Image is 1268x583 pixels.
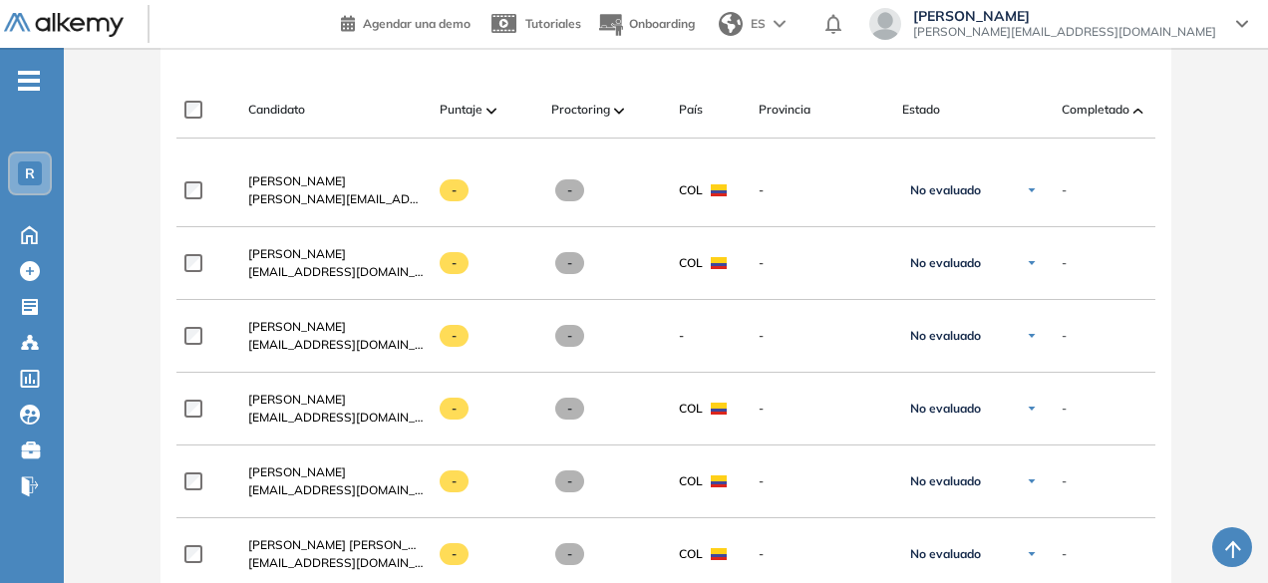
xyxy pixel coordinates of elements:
a: [PERSON_NAME] [248,463,424,481]
span: [EMAIL_ADDRESS][DOMAIN_NAME] [248,336,424,354]
img: COL [711,475,727,487]
span: - [440,398,469,420]
span: Completado [1062,101,1129,119]
span: [PERSON_NAME] [PERSON_NAME] [248,537,447,552]
span: - [1062,400,1067,418]
a: [PERSON_NAME] [248,245,424,263]
img: [missing "en.ARROW_ALT" translation] [614,108,624,114]
span: [EMAIL_ADDRESS][DOMAIN_NAME] [248,554,424,572]
span: COL [679,472,703,490]
span: - [759,400,886,418]
span: - [555,543,584,565]
span: - [440,179,469,201]
span: - [555,252,584,274]
span: [PERSON_NAME][EMAIL_ADDRESS][DOMAIN_NAME] [913,24,1216,40]
span: COL [679,545,703,563]
span: - [1062,181,1067,199]
img: arrow [774,20,786,28]
span: - [759,472,886,490]
a: Agendar una demo [341,10,471,34]
img: Ícono de flecha [1026,330,1038,342]
a: [PERSON_NAME] [248,172,424,190]
span: - [1062,254,1067,272]
img: Ícono de flecha [1026,548,1038,560]
span: - [555,325,584,347]
span: [PERSON_NAME][EMAIL_ADDRESS][DOMAIN_NAME] [248,190,424,208]
span: - [759,545,886,563]
span: COL [679,400,703,418]
span: - [440,470,469,492]
span: Tutoriales [525,16,581,31]
img: Logo [4,13,124,38]
span: Agendar una demo [363,16,471,31]
span: Onboarding [629,16,695,31]
span: Candidato [248,101,305,119]
span: - [1062,472,1067,490]
span: - [759,327,886,345]
span: No evaluado [910,546,981,562]
span: R [25,165,35,181]
span: No evaluado [910,473,981,489]
img: Ícono de flecha [1026,475,1038,487]
span: No evaluado [910,182,981,198]
span: - [440,252,469,274]
img: Ícono de flecha [1026,184,1038,196]
span: ES [751,15,766,33]
span: [PERSON_NAME] [248,464,346,479]
img: COL [711,548,727,560]
span: [PERSON_NAME] [248,392,346,407]
i: - [18,79,40,83]
img: COL [711,403,727,415]
span: [PERSON_NAME] [248,319,346,334]
button: Onboarding [597,3,695,46]
span: [PERSON_NAME] [248,246,346,261]
span: [EMAIL_ADDRESS][DOMAIN_NAME] [248,263,424,281]
span: - [679,327,684,345]
span: No evaluado [910,328,981,344]
span: Estado [902,101,940,119]
span: País [679,101,703,119]
span: COL [679,181,703,199]
span: [EMAIL_ADDRESS][DOMAIN_NAME] [248,409,424,427]
span: Puntaje [440,101,482,119]
a: [PERSON_NAME] [248,391,424,409]
span: - [1062,545,1067,563]
span: COL [679,254,703,272]
img: COL [711,184,727,196]
a: [PERSON_NAME] [248,318,424,336]
span: - [440,325,469,347]
span: [PERSON_NAME] [913,8,1216,24]
img: world [719,12,743,36]
img: [missing "en.ARROW_ALT" translation] [486,108,496,114]
span: No evaluado [910,401,981,417]
span: No evaluado [910,255,981,271]
span: Proctoring [551,101,610,119]
span: - [555,470,584,492]
img: [missing "en.ARROW_ALT" translation] [1133,108,1143,114]
img: Ícono de flecha [1026,403,1038,415]
span: [EMAIL_ADDRESS][DOMAIN_NAME] [248,481,424,499]
span: - [555,179,584,201]
span: - [440,543,469,565]
a: [PERSON_NAME] [PERSON_NAME] [248,536,424,554]
span: - [1062,327,1067,345]
img: Ícono de flecha [1026,257,1038,269]
span: Provincia [759,101,810,119]
span: - [759,254,886,272]
span: - [555,398,584,420]
span: [PERSON_NAME] [248,173,346,188]
span: - [759,181,886,199]
img: COL [711,257,727,269]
